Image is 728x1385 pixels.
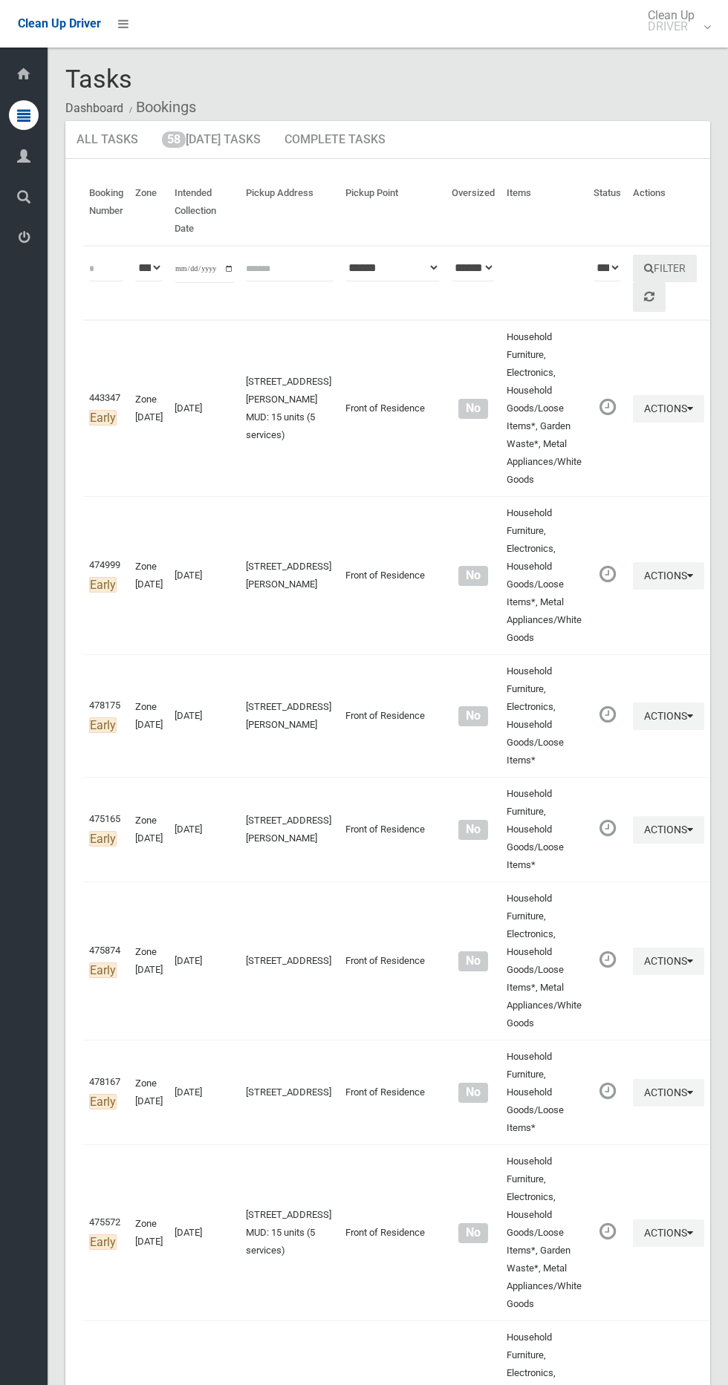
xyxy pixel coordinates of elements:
td: Front of Residence [339,778,446,882]
button: Actions [633,816,704,844]
span: No [458,1083,487,1103]
td: Zone [DATE] [129,497,169,655]
td: Household Furniture, Electronics, Household Goods/Loose Items*, Garden Waste*, Metal Appliances/W... [501,320,588,497]
td: [STREET_ADDRESS] MUD: 15 units (5 services) [240,1145,339,1321]
td: Household Furniture, Electronics, Household Goods/Loose Items*, Garden Waste*, Metal Appliances/W... [501,1145,588,1321]
td: [DATE] [169,778,240,882]
span: Early [89,410,117,426]
i: Booking awaiting collection. Mark as collected or report issues to complete task. [599,1081,616,1101]
span: Early [89,1234,117,1250]
span: No [458,566,487,586]
button: Actions [633,1079,704,1107]
td: Zone [DATE] [129,882,169,1040]
td: Front of Residence [339,655,446,778]
td: 475165 [83,778,129,882]
th: Status [588,177,627,246]
button: Actions [633,395,704,423]
td: Zone [DATE] [129,1040,169,1145]
td: [STREET_ADDRESS] [240,882,339,1040]
td: 478167 [83,1040,129,1145]
i: Booking awaiting collection. Mark as collected or report issues to complete task. [599,1222,616,1241]
th: Booking Number [83,177,129,246]
td: [STREET_ADDRESS] [240,1040,339,1145]
td: [DATE] [169,497,240,655]
a: Dashboard [65,101,123,115]
td: Zone [DATE] [129,778,169,882]
a: Complete Tasks [273,121,397,160]
span: Early [89,831,117,847]
span: Early [89,1094,117,1109]
h4: Normal sized [452,1227,495,1239]
i: Booking awaiting collection. Mark as collected or report issues to complete task. [599,818,616,838]
td: 478175 [83,655,129,778]
h4: Normal sized [452,710,495,723]
td: [DATE] [169,1145,240,1321]
td: [STREET_ADDRESS][PERSON_NAME] MUD: 15 units (5 services) [240,320,339,497]
h4: Normal sized [452,824,495,836]
td: 443347 [83,320,129,497]
td: Front of Residence [339,882,446,1040]
span: No [458,399,487,419]
td: Zone [DATE] [129,320,169,497]
h4: Normal sized [452,955,495,968]
td: [DATE] [169,655,240,778]
td: Front of Residence [339,1040,446,1145]
i: Booking awaiting collection. Mark as collected or report issues to complete task. [599,950,616,969]
td: Front of Residence [339,497,446,655]
th: Intended Collection Date [169,177,240,246]
td: Household Furniture, Electronics, Household Goods/Loose Items* [501,655,588,778]
i: Booking awaiting collection. Mark as collected or report issues to complete task. [599,397,616,417]
td: Zone [DATE] [129,655,169,778]
button: Actions [633,562,704,590]
th: Actions [627,177,710,246]
td: 475572 [83,1145,129,1321]
td: Zone [DATE] [129,1145,169,1321]
span: Tasks [65,64,132,94]
span: No [458,820,487,840]
td: Household Furniture, Household Goods/Loose Items* [501,1040,588,1145]
span: No [458,951,487,971]
span: Clean Up [640,10,709,32]
td: [STREET_ADDRESS][PERSON_NAME] [240,778,339,882]
button: Actions [633,1219,704,1247]
th: Zone [129,177,169,246]
th: Items [501,177,588,246]
i: Booking awaiting collection. Mark as collected or report issues to complete task. [599,705,616,724]
td: 475874 [83,882,129,1040]
td: [DATE] [169,882,240,1040]
a: All Tasks [65,121,149,160]
span: Early [89,717,117,733]
small: DRIVER [648,21,695,32]
th: Oversized [446,177,501,246]
td: Front of Residence [339,320,446,497]
span: No [458,1223,487,1243]
td: Household Furniture, Electronics, Household Goods/Loose Items*, Metal Appliances/White Goods [501,497,588,655]
a: Clean Up Driver [18,13,101,35]
span: No [458,706,487,726]
i: Booking awaiting collection. Mark as collected or report issues to complete task. [599,564,616,584]
button: Actions [633,703,704,730]
span: Clean Up Driver [18,16,101,30]
h4: Normal sized [452,403,495,415]
td: Front of Residence [339,1145,446,1321]
td: Household Furniture, Electronics, Household Goods/Loose Items*, Metal Appliances/White Goods [501,882,588,1040]
span: 58 [162,131,186,148]
th: Pickup Address [240,177,339,246]
a: 58[DATE] Tasks [151,121,272,160]
span: Early [89,962,117,978]
span: Early [89,577,117,593]
td: [DATE] [169,1040,240,1145]
button: Filter [633,255,697,282]
button: Actions [633,948,704,975]
td: [DATE] [169,320,240,497]
td: 474999 [83,497,129,655]
td: [STREET_ADDRESS][PERSON_NAME] [240,497,339,655]
td: [STREET_ADDRESS][PERSON_NAME] [240,655,339,778]
h4: Normal sized [452,570,495,582]
li: Bookings [126,94,196,121]
th: Pickup Point [339,177,446,246]
h4: Normal sized [452,1086,495,1099]
td: Household Furniture, Household Goods/Loose Items* [501,778,588,882]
